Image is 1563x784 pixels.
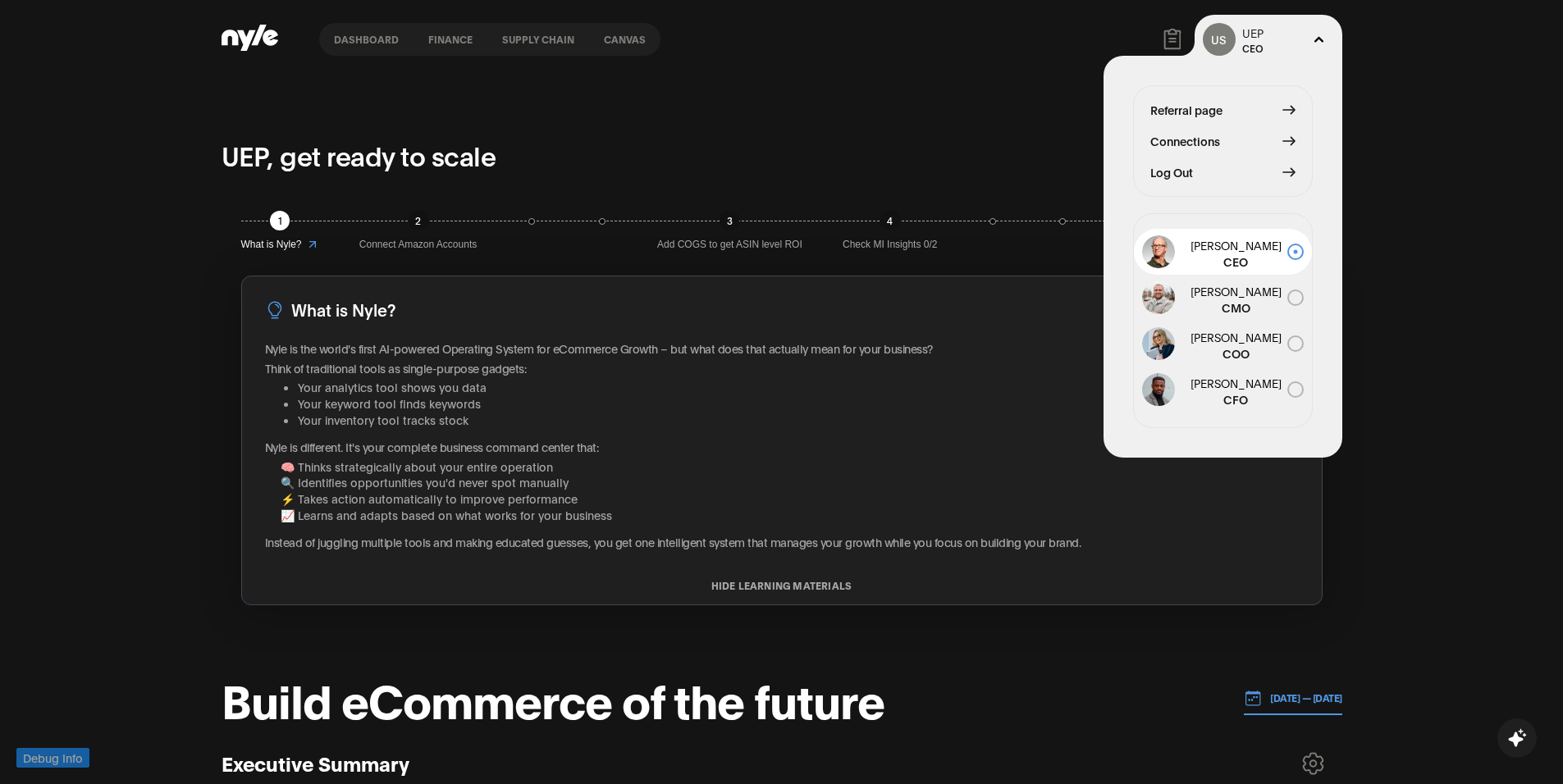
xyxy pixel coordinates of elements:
span: [PERSON_NAME] [1185,283,1287,299]
p: Instead of juggling multiple tools and making educated guesses, you get one intelligent system th... [265,534,1299,550]
button: Dashboard [319,34,414,45]
h3: What is Nyle? [291,297,395,322]
button: Connections [1150,132,1296,150]
span: [PERSON_NAME] [1185,237,1287,253]
button: Debug Info [16,748,89,768]
span: Add COGS to get ASIN level ROI [657,237,802,253]
button: [PERSON_NAME]CMO [1134,275,1312,321]
span: [PERSON_NAME] [1185,329,1287,345]
h3: Executive Summary [222,750,409,776]
button: [PERSON_NAME]COO [1134,321,1312,367]
span: [PERSON_NAME] [1185,375,1287,391]
button: Log Out [1150,163,1296,181]
span: Referral page [1150,101,1223,119]
li: 🧠 Thinks strategically about your entire operation [281,458,1299,475]
span: Debug Info [23,749,83,767]
li: Your inventory tool tracks stock [298,412,1299,428]
img: John Gold [1142,327,1175,360]
div: 4 [880,211,900,230]
div: 2 [409,211,428,230]
img: John Gold [1142,235,1175,268]
div: UEP [1242,25,1264,41]
button: Supply chain [487,34,589,45]
li: 🔍 Identifies opportunities you'd never spot manually [281,474,1299,490]
span: CMO [1185,299,1287,316]
div: 3 [720,211,739,230]
button: finance [414,34,487,45]
span: CFO [1185,391,1287,408]
button: [PERSON_NAME]CFO [1134,367,1312,413]
p: [DATE] — [DATE] [1262,691,1342,705]
button: [PERSON_NAME]CEO [1134,229,1312,275]
img: John Gold [1142,281,1175,314]
button: UEPCEO [1242,25,1264,55]
button: Referral page [1150,101,1296,119]
span: What is Nyle? [241,237,302,253]
p: Think of traditional tools as single-purpose gadgets: [265,360,1299,376]
div: CEO [1242,41,1264,55]
p: UEP, get ready to scale [222,135,496,175]
div: 1 [270,211,290,230]
button: [DATE] — [DATE] [1244,681,1342,715]
p: Nyle is the world's first AI-powered Operating System for eCommerce Growth – but what does that a... [265,340,1299,357]
img: John Gold [1142,373,1175,406]
span: Connections [1150,132,1220,150]
li: ⚡ Takes action automatically to improve performance [281,490,1299,507]
li: Your analytics tool shows you data [298,379,1299,395]
li: Your keyword tool finds keywords [298,395,1299,412]
img: 01.01.24 — 07.01.24 [1244,689,1262,707]
span: Log Out [1150,163,1193,181]
button: HIDE LEARNING MATERIALS [242,580,1322,591]
button: US [1203,23,1236,56]
p: Nyle is different. It's your complete business command center that: [265,439,1299,455]
button: Canvas [589,34,660,45]
span: Check MI Insights 0/2 [843,237,937,253]
span: CEO [1185,253,1287,270]
li: 📈 Learns and adapts based on what works for your business [281,507,1299,523]
span: COO [1185,345,1287,362]
span: Connect Amazon Accounts [359,237,477,253]
h1: Build eCommerce of the future [222,674,884,723]
img: LightBulb [265,300,285,320]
